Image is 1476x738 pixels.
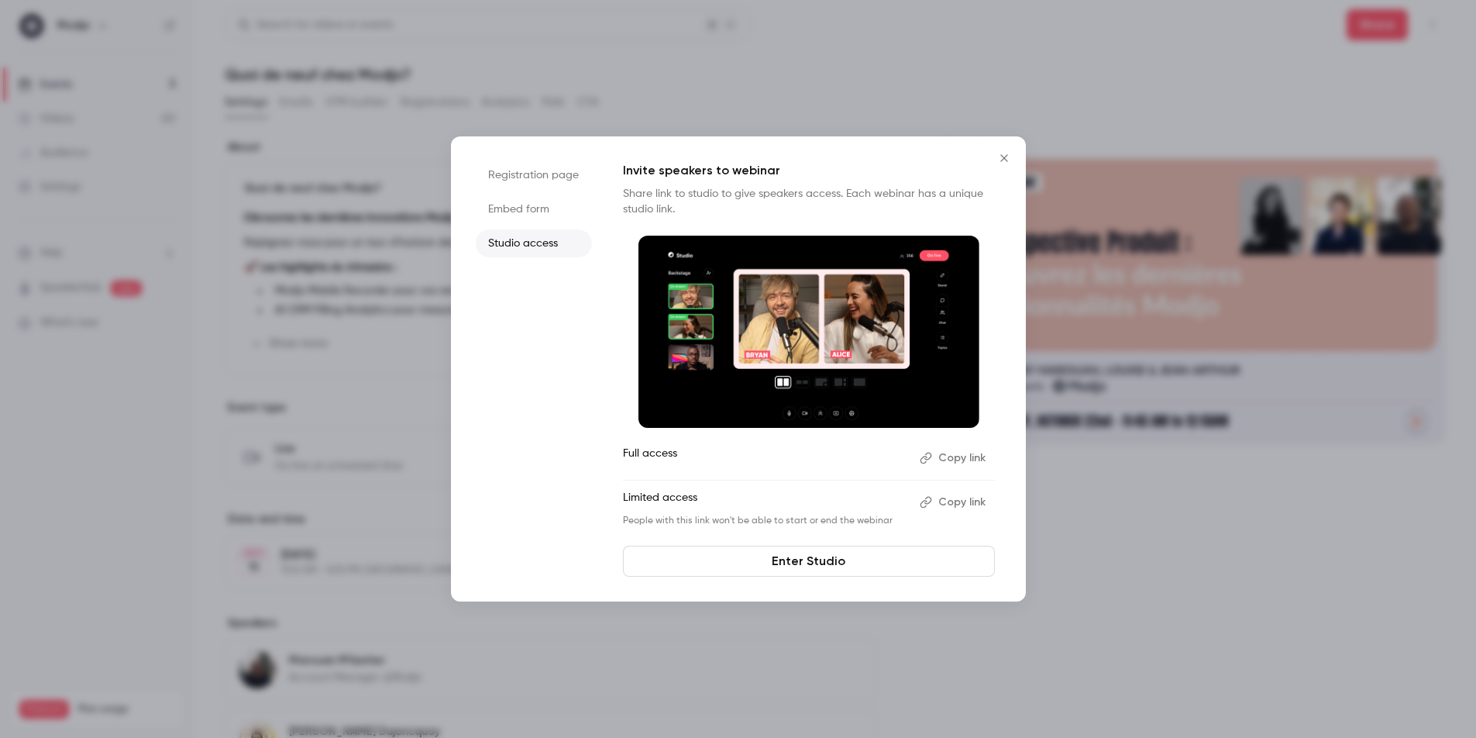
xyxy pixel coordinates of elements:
button: Copy link [913,446,995,471]
button: Copy link [913,490,995,515]
p: Full access [623,446,907,471]
button: Close [989,143,1020,174]
p: Limited access [623,490,907,515]
p: Share link to studio to give speakers access. Each webinar has a unique studio link. [623,186,995,217]
img: Invite speakers to webinar [638,236,979,428]
li: Embed form [476,195,592,223]
p: People with this link won't be able to start or end the webinar [623,515,907,527]
li: Studio access [476,229,592,257]
a: Enter Studio [623,546,995,577]
p: Invite speakers to webinar [623,161,995,180]
li: Registration page [476,161,592,189]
